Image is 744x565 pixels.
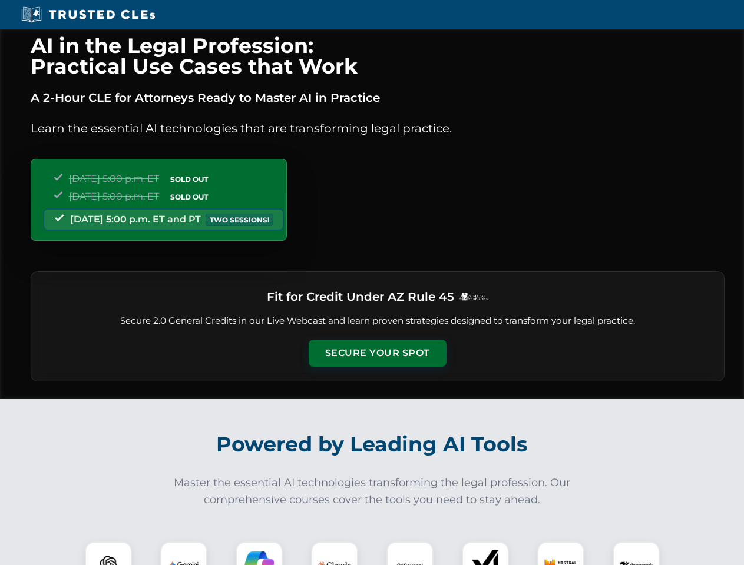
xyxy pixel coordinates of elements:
[459,292,488,301] img: Logo
[31,35,725,77] h1: AI in the Legal Profession: Practical Use Cases that Work
[45,314,710,328] p: Secure 2.0 General Credits in our Live Webcast and learn proven strategies designed to transform ...
[18,6,158,24] img: Trusted CLEs
[31,119,725,138] p: Learn the essential AI technologies that are transforming legal practice.
[166,191,212,203] span: SOLD OUT
[166,173,212,185] span: SOLD OUT
[267,286,454,307] h3: Fit for Credit Under AZ Rule 45
[69,173,159,184] span: [DATE] 5:00 p.m. ET
[31,88,725,107] p: A 2-Hour CLE for Attorneys Ready to Master AI in Practice
[69,191,159,202] span: [DATE] 5:00 p.m. ET
[309,340,447,367] button: Secure Your Spot
[46,424,699,465] h2: Powered by Leading AI Tools
[166,474,578,508] p: Master the essential AI technologies transforming the legal profession. Our comprehensive courses...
